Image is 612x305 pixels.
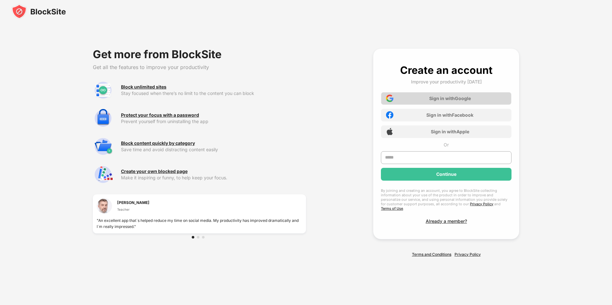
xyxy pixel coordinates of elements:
div: Improve your productivity [DATE] [411,79,482,84]
div: Block content quickly by category [121,141,195,146]
div: Protect your focus with a password [121,113,199,118]
div: Sign in with Google [429,96,471,101]
img: premium-unlimited-blocklist.svg [93,80,113,100]
div: Sign in with Apple [431,129,469,134]
div: Block unlimited sites [121,84,166,90]
img: google-icon.png [386,95,393,102]
div: By joining and creating an account, you agree to BlockSite collecting information about your use ... [381,188,511,211]
div: "An excellent app that`s helped reduce my time on social media. My productivity has improved dram... [97,217,302,230]
div: Or [444,142,449,147]
div: Create your own blocked page [121,169,188,174]
a: Terms of Use [381,206,403,211]
div: Get all the features to improve your productivity [93,64,306,70]
div: [PERSON_NAME] [117,199,149,206]
div: Get more from BlockSite [93,49,306,60]
img: testimonial-1.jpg [97,198,112,214]
img: facebook-icon.png [386,111,393,119]
div: Create an account [400,64,493,76]
div: Sign in with Facebook [426,112,473,118]
img: blocksite-icon-black.svg [12,4,66,19]
img: premium-customize-block-page.svg [93,164,113,185]
a: Privacy Policy [470,202,493,206]
div: Already a member? [426,218,467,224]
div: Save time and avoid distracting content easily [121,147,306,152]
img: premium-password-protection.svg [93,108,113,129]
div: Make it inspiring or funny, to help keep your focus. [121,175,306,180]
img: apple-icon.png [386,128,393,135]
div: Teacher [117,207,149,212]
a: Privacy Policy [455,252,481,257]
div: Stay focused when there’s no limit to the content you can block [121,91,306,96]
div: Prevent yourself from uninstalling the app [121,119,306,124]
a: Terms and Conditions [412,252,451,257]
img: premium-category.svg [93,136,113,157]
div: Continue [436,172,456,177]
